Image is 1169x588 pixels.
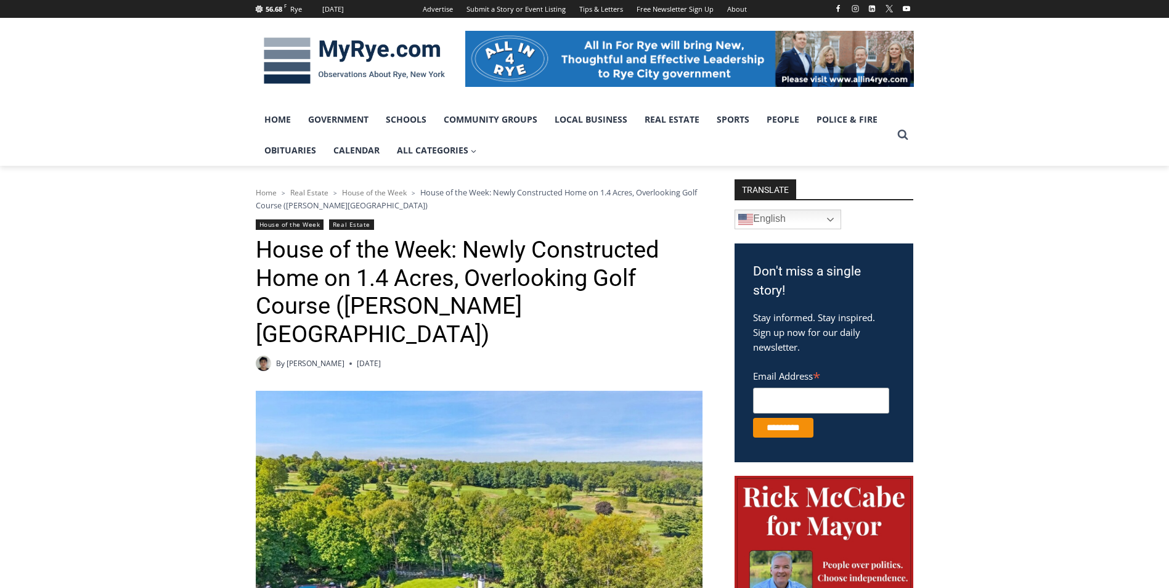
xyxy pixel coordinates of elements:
[357,357,381,369] time: [DATE]
[412,189,415,197] span: >
[256,356,271,371] a: Author image
[333,189,337,197] span: >
[256,187,277,198] a: Home
[435,104,546,135] a: Community Groups
[882,1,897,16] a: X
[256,29,453,93] img: MyRye.com
[299,104,377,135] a: Government
[892,124,914,146] button: View Search Form
[753,364,889,386] label: Email Address
[342,187,407,198] a: House of the Week
[329,219,374,230] a: Real Estate
[753,310,895,354] p: Stay informed. Stay inspired. Sign up now for our daily newsletter.
[290,4,302,15] div: Rye
[708,104,758,135] a: Sports
[465,31,914,86] img: All in for Rye
[397,144,477,157] span: All Categories
[735,210,841,229] a: English
[256,135,325,166] a: Obituaries
[284,2,287,9] span: F
[282,189,285,197] span: >
[290,187,328,198] a: Real Estate
[256,104,892,166] nav: Primary Navigation
[325,135,388,166] a: Calendar
[848,1,863,16] a: Instagram
[636,104,708,135] a: Real Estate
[758,104,808,135] a: People
[865,1,879,16] a: Linkedin
[256,219,324,230] a: House of the Week
[276,357,285,369] span: By
[753,262,895,301] h3: Don't miss a single story!
[808,104,886,135] a: Police & Fire
[322,4,344,15] div: [DATE]
[735,179,796,199] strong: TRANSLATE
[546,104,636,135] a: Local Business
[388,135,486,166] a: All Categories
[266,4,282,14] span: 56.68
[256,186,703,211] nav: Breadcrumbs
[831,1,845,16] a: Facebook
[287,358,344,369] a: [PERSON_NAME]
[256,104,299,135] a: Home
[738,212,753,227] img: en
[256,356,271,371] img: Patel, Devan - bio cropped 200x200
[899,1,914,16] a: YouTube
[256,187,697,210] span: House of the Week: Newly Constructed Home on 1.4 Acres, Overlooking Golf Course ([PERSON_NAME][GE...
[377,104,435,135] a: Schools
[256,236,703,348] h1: House of the Week: Newly Constructed Home on 1.4 Acres, Overlooking Golf Course ([PERSON_NAME][GE...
